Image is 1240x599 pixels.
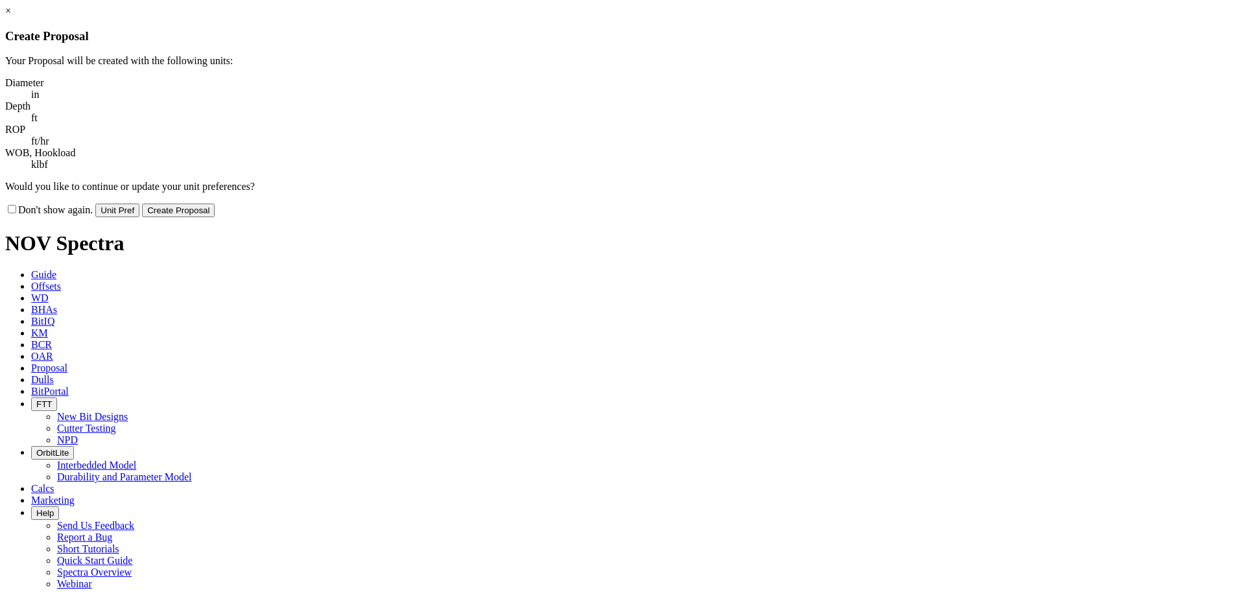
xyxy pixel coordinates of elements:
a: Webinar [57,578,92,589]
h1: NOV Spectra [5,231,1235,255]
p: Your Proposal will be created with the following units: [5,55,1235,67]
span: Calcs [31,483,54,494]
a: Cutter Testing [57,423,116,434]
a: Spectra Overview [57,567,132,578]
a: Send Us Feedback [57,520,134,531]
dt: Diameter [5,77,1235,89]
span: BitIQ [31,316,54,327]
span: BitPortal [31,386,69,397]
h3: Create Proposal [5,29,1235,43]
span: BCR [31,339,52,350]
span: Dulls [31,374,54,385]
button: Create Proposal [142,204,215,217]
span: OAR [31,351,53,362]
span: KM [31,327,48,338]
a: Interbedded Model [57,460,136,471]
span: Offsets [31,281,61,292]
dd: klbf [31,159,1235,170]
dt: WOB, Hookload [5,147,1235,159]
a: New Bit Designs [57,411,128,422]
a: Short Tutorials [57,543,119,554]
label: Don't show again. [5,204,93,215]
a: × [5,5,11,16]
span: Help [36,508,54,518]
a: Durability and Parameter Model [57,471,192,482]
a: NPD [57,434,78,445]
p: Would you like to continue or update your unit preferences? [5,181,1235,193]
dd: in [31,89,1235,100]
span: Proposal [31,362,67,373]
input: Don't show again. [8,205,16,213]
span: OrbitLite [36,448,69,458]
span: WD [31,292,49,303]
span: FTT [36,399,52,409]
button: Unit Pref [95,204,139,217]
dd: ft [31,112,1235,124]
span: BHAs [31,304,57,315]
dd: ft/hr [31,135,1235,147]
dt: ROP [5,124,1235,135]
a: Report a Bug [57,532,112,543]
dt: Depth [5,100,1235,112]
span: Guide [31,269,56,280]
a: Quick Start Guide [57,555,132,566]
span: Marketing [31,495,75,506]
